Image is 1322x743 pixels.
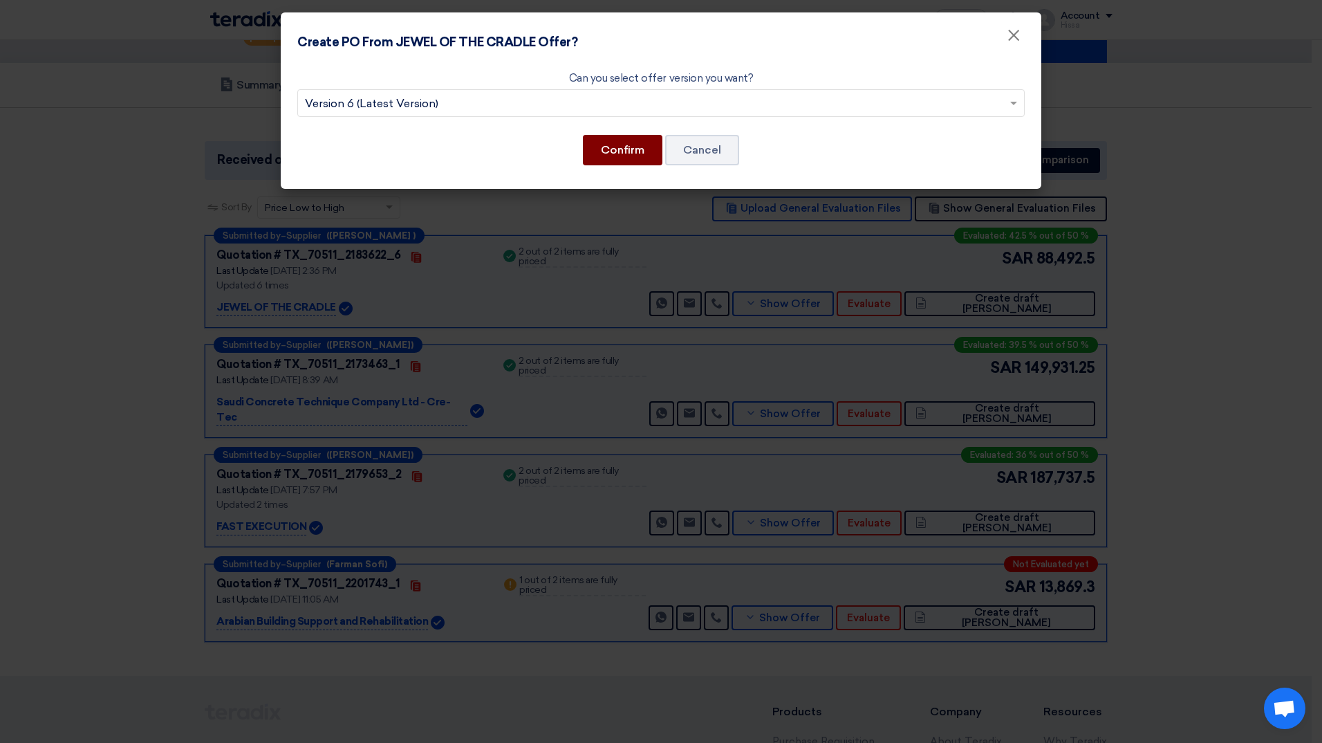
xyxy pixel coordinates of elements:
[665,135,739,165] button: Cancel
[1264,688,1305,729] a: Open chat
[996,22,1032,50] button: Close
[583,135,662,165] button: Confirm
[1007,25,1021,53] span: ×
[569,71,754,86] label: Can you select offer version you want?
[297,33,577,52] h4: Create PO From JEWEL OF THE CRADLE Offer?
